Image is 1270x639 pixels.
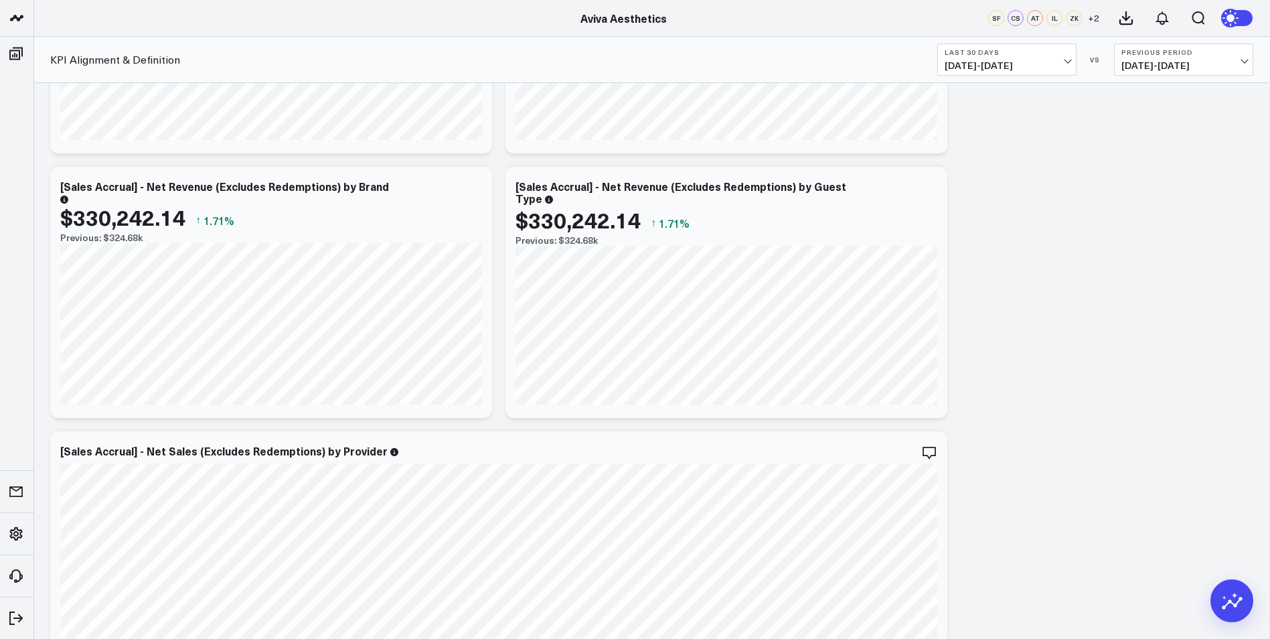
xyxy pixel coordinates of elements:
div: $330,242.14 [515,208,641,232]
b: Last 30 Days [945,48,1069,56]
div: [Sales Accrual] - Net Sales (Excludes Redemptions) by Provider [60,443,388,458]
a: Aviva Aesthetics [580,11,667,25]
a: Log Out [4,606,29,630]
span: 1.71% [659,216,690,230]
button: +2 [1085,10,1101,26]
span: [DATE] - [DATE] [945,60,1069,71]
span: ↑ [651,214,656,232]
div: $330,242.14 [60,205,185,229]
button: Previous Period[DATE]-[DATE] [1114,44,1253,76]
div: CS [1008,10,1024,26]
div: [Sales Accrual] - Net Revenue (Excludes Redemptions) by Guest Type [515,179,846,206]
div: SF [988,10,1004,26]
div: IL [1046,10,1062,26]
a: KPI Alignment & Definition [50,52,180,67]
div: AT [1027,10,1043,26]
button: Last 30 Days[DATE]-[DATE] [937,44,1077,76]
span: [DATE] - [DATE] [1121,60,1246,71]
div: [Sales Accrual] - Net Revenue (Excludes Redemptions) by Brand [60,179,389,194]
div: Previous: $324.68k [515,235,937,246]
span: + 2 [1088,13,1099,23]
div: ZK [1066,10,1082,26]
span: ↑ [195,212,201,229]
span: 1.71% [204,213,234,228]
div: Previous: $324.68k [60,232,482,243]
b: Previous Period [1121,48,1246,56]
div: VS [1083,56,1107,64]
